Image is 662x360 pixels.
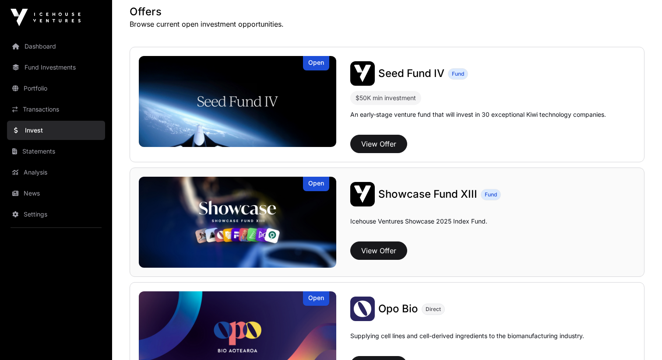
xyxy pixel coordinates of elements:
a: Showcase Fund XIII [378,187,477,201]
a: Portfolio [7,79,105,98]
a: Fund Investments [7,58,105,77]
div: Open [303,56,329,70]
h1: Offers [130,5,644,19]
img: Showcase Fund XIII [139,177,336,268]
div: Open [303,177,329,191]
span: Showcase Fund XIII [378,188,477,200]
a: Invest [7,121,105,140]
button: View Offer [350,135,407,153]
img: Icehouse Ventures Logo [11,9,81,26]
a: Analysis [7,163,105,182]
div: Open [303,291,329,306]
p: An early-stage venture fund that will invest in 30 exceptional Kiwi technology companies. [350,110,606,119]
a: Seed Fund IV [378,66,444,80]
a: News [7,184,105,203]
span: Fund [452,70,464,77]
span: Fund [485,191,497,198]
span: Direct [426,306,441,313]
div: $50K min investment [350,91,421,105]
span: Seed Fund IV [378,67,444,80]
a: Showcase Fund XIIIOpen [139,177,336,268]
a: Seed Fund IVOpen [139,56,336,147]
span: Opo Bio [378,302,418,315]
div: $50K min investment [356,93,416,103]
a: Transactions [7,100,105,119]
a: Dashboard [7,37,105,56]
p: Icehouse Ventures Showcase 2025 Index Fund. [350,217,487,226]
a: Statements [7,142,105,161]
img: Seed Fund IV [350,61,375,86]
p: Supplying cell lines and cell-derived ingredients to the biomanufacturing industry. [350,332,584,340]
img: Seed Fund IV [139,56,336,147]
button: View Offer [350,241,407,260]
p: Browse current open investment opportunities. [130,19,644,29]
a: Settings [7,205,105,224]
iframe: Chat Widget [618,318,662,360]
img: Showcase Fund XIII [350,182,375,206]
img: Opo Bio [350,297,375,321]
a: Opo Bio [378,302,418,316]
